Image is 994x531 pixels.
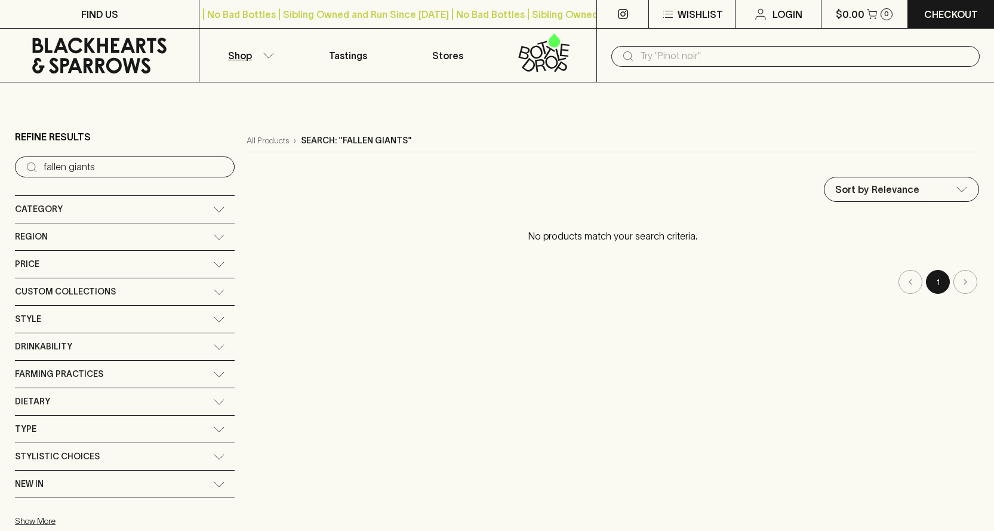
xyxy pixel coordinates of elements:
p: $0.00 [836,7,864,22]
div: Region [15,223,235,250]
a: All Products [247,134,289,147]
div: Stylistic Choices [15,443,235,470]
p: Wishlist [678,7,723,22]
p: Checkout [924,7,978,22]
span: Category [15,202,63,217]
div: Drinkability [15,333,235,360]
nav: pagination navigation [247,270,979,294]
p: Login [773,7,802,22]
p: Stores [432,48,463,63]
span: Price [15,257,39,272]
div: Category [15,196,235,223]
p: › [294,134,296,147]
div: Type [15,416,235,443]
span: Drinkability [15,339,72,354]
p: Sort by Relevance [835,182,919,197]
div: Custom Collections [15,278,235,305]
div: New In [15,471,235,498]
span: Farming Practices [15,367,103,382]
input: Try “Pinot noir” [44,158,225,177]
button: Shop [199,29,298,82]
p: Refine Results [15,130,91,144]
p: Search: "fallen giants" [301,134,412,147]
p: Tastings [329,48,367,63]
p: FIND US [81,7,118,22]
span: New In [15,477,44,492]
a: Stores [398,29,497,82]
span: Region [15,229,48,244]
span: Dietary [15,394,50,409]
p: 0 [884,11,889,17]
span: Custom Collections [15,284,116,299]
p: No products match your search criteria. [247,217,979,255]
input: Try "Pinot noir" [640,47,970,66]
p: Shop [228,48,252,63]
div: Price [15,251,235,278]
button: page 1 [926,270,950,294]
div: Sort by Relevance [824,177,978,201]
div: Style [15,306,235,333]
a: Tastings [298,29,398,82]
span: Stylistic Choices [15,449,100,464]
div: Dietary [15,388,235,415]
div: Farming Practices [15,361,235,388]
span: Style [15,312,41,327]
span: Type [15,422,36,437]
